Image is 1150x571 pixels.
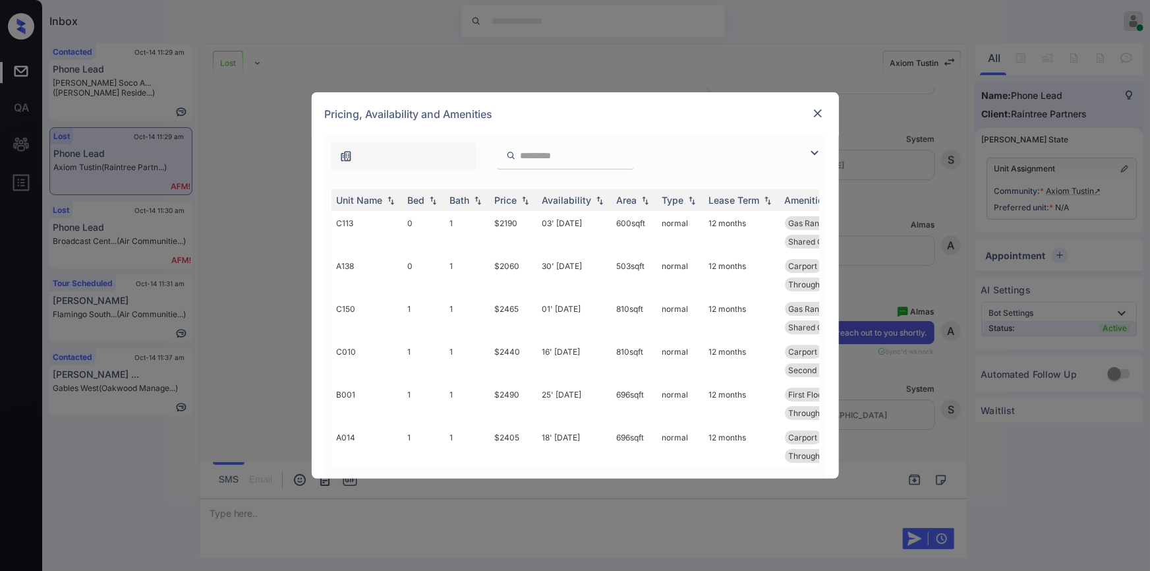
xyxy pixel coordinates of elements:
td: C113 [331,211,403,254]
span: Carport [789,261,818,271]
img: sorting [639,196,652,205]
td: 16' [DATE] [537,340,612,382]
td: A014 [331,425,403,468]
td: 1 [445,211,490,254]
div: Area [617,195,637,206]
span: Carport [789,433,818,442]
img: sorting [426,196,440,205]
td: 1 [403,382,445,425]
span: Gas Range [789,218,829,228]
td: B001 [331,382,403,425]
td: 1 [445,340,490,382]
td: C150 [331,297,403,340]
td: 1 [445,254,490,297]
td: 810 sqft [612,297,657,340]
td: 03' [DATE] [537,211,612,254]
span: Shared Garage [789,322,846,332]
td: 0 [403,211,445,254]
td: $2490 [490,382,537,425]
td: 1 [445,297,490,340]
div: Unit Name [337,195,383,206]
span: Throughout Plan... [789,408,857,418]
img: sorting [761,196,774,205]
img: sorting [519,196,532,205]
td: normal [657,425,704,468]
td: normal [657,340,704,382]
td: 600 sqft [612,211,657,254]
td: normal [657,297,704,340]
td: C010 [331,340,403,382]
img: icon-zuma [506,150,516,162]
div: Type [662,195,684,206]
div: Pricing, Availability and Amenities [312,92,839,136]
td: 696 sqft [612,425,657,468]
div: Bed [408,195,425,206]
span: Carport [789,347,818,357]
td: 1 [445,425,490,468]
span: Second Floor [789,365,838,375]
td: 1 [445,382,490,425]
img: close [811,107,824,120]
td: 810 sqft [612,340,657,382]
div: Lease Term [709,195,760,206]
td: 30' [DATE] [537,254,612,297]
td: 696 sqft [612,382,657,425]
td: 1 [403,297,445,340]
td: 0 [403,254,445,297]
td: $2440 [490,340,537,382]
td: 12 months [704,254,780,297]
td: 1 [403,340,445,382]
td: 12 months [704,297,780,340]
td: 12 months [704,382,780,425]
img: icon-zuma [339,150,353,163]
div: Availability [542,195,592,206]
td: 12 months [704,211,780,254]
span: Throughout Plan... [789,280,857,289]
span: First Floor [789,390,826,400]
td: 1 [403,425,445,468]
img: sorting [471,196,484,205]
td: normal [657,254,704,297]
img: sorting [593,196,606,205]
td: $2465 [490,297,537,340]
td: 18' [DATE] [537,425,612,468]
td: $2405 [490,425,537,468]
td: $2190 [490,211,537,254]
td: 12 months [704,340,780,382]
td: normal [657,382,704,425]
td: 01' [DATE] [537,297,612,340]
td: 25' [DATE] [537,382,612,425]
span: Gas Range [789,304,829,314]
td: normal [657,211,704,254]
div: Amenities [785,195,829,206]
div: Bath [450,195,470,206]
img: icon-zuma [807,145,822,161]
div: Price [495,195,517,206]
img: sorting [384,196,397,205]
span: Throughout Plan... [789,451,857,461]
img: sorting [685,196,699,205]
td: 503 sqft [612,254,657,297]
td: 12 months [704,425,780,468]
span: Shared Garage [789,237,846,247]
td: $2060 [490,254,537,297]
td: A138 [331,254,403,297]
